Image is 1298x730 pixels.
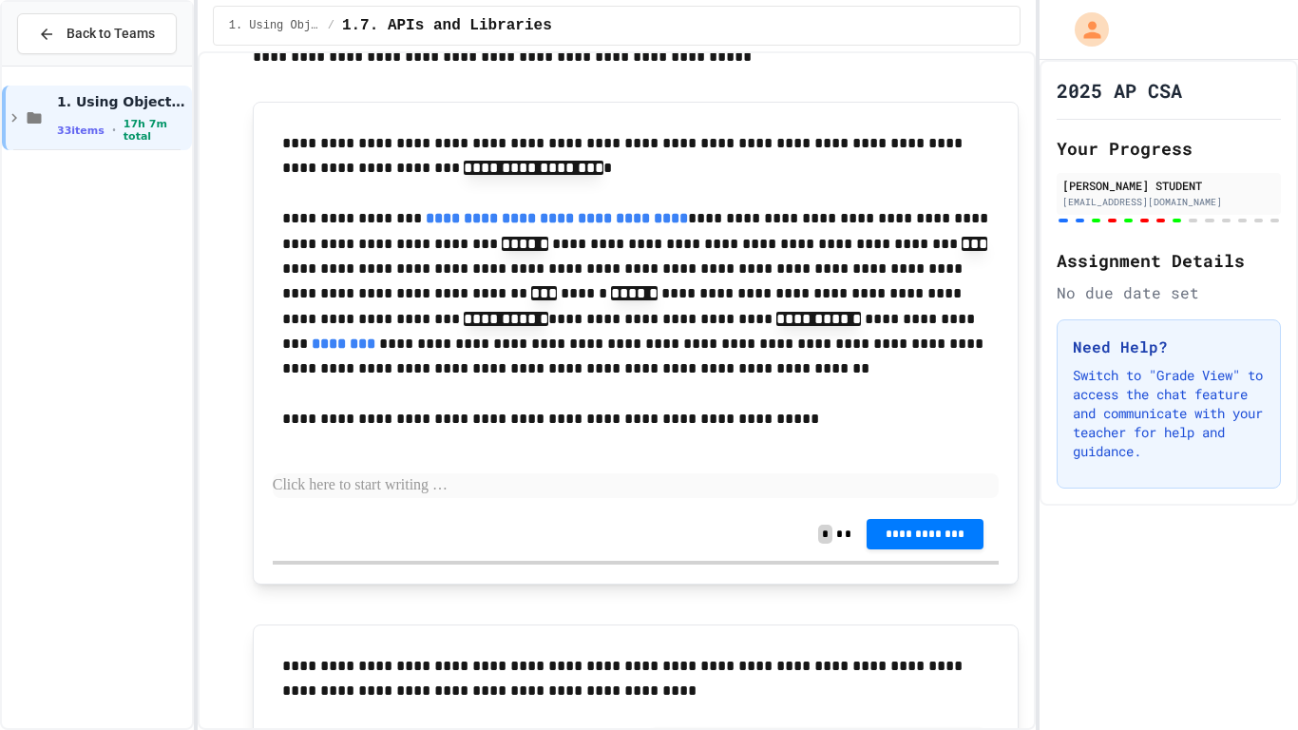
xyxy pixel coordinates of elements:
span: 1.7. APIs and Libraries [342,14,552,37]
p: Switch to "Grade View" to access the chat feature and communicate with your teacher for help and ... [1073,366,1265,461]
h2: Your Progress [1057,135,1281,162]
div: [EMAIL_ADDRESS][DOMAIN_NAME] [1062,195,1275,209]
h2: Assignment Details [1057,247,1281,274]
span: / [328,18,334,33]
span: 17h 7m total [124,118,188,143]
span: 33 items [57,125,105,137]
h3: Need Help? [1073,336,1265,358]
span: 1. Using Objects and Methods [229,18,320,33]
div: My Account [1055,8,1114,51]
h1: 2025 AP CSA [1057,77,1182,104]
button: Back to Teams [17,13,177,54]
div: [PERSON_NAME] STUDENT [1062,177,1275,194]
span: 1. Using Objects and Methods [57,93,188,110]
div: No due date set [1057,281,1281,304]
span: • [112,123,116,138]
span: Back to Teams [67,24,155,44]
